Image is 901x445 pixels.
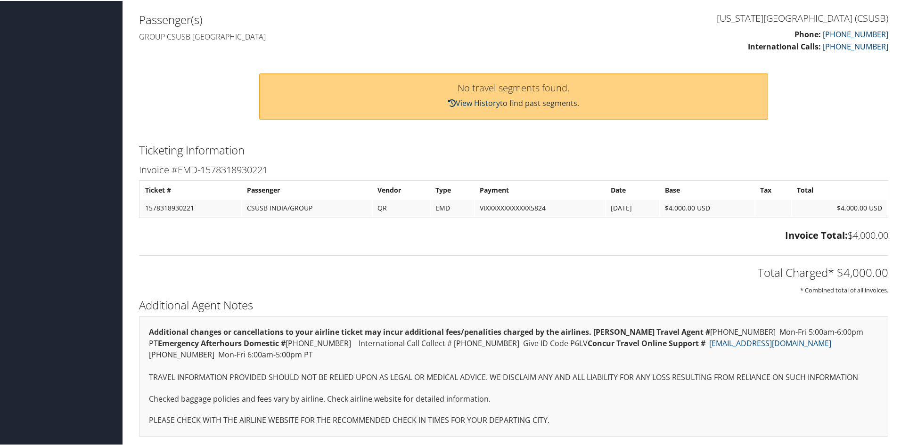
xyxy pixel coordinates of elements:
[660,199,755,216] td: $4,000.00 USD
[748,40,821,51] strong: International Calls:
[373,181,430,198] th: Vendor
[149,413,878,426] p: PLEASE CHECK WITH THE AIRLINE WEBSITE FOR THE RECOMMENDED CHECK IN TIMES FOR YOUR DEPARTING CITY.
[593,326,710,336] strong: [PERSON_NAME] Travel Agent #
[242,199,372,216] td: CSUSB INDIA/GROUP
[139,141,888,157] h2: Ticketing Information
[139,162,888,176] h3: Invoice #EMD-1578318930221
[139,296,888,312] h2: Additional Agent Notes
[785,228,848,241] strong: Invoice Total:
[709,337,831,348] a: [EMAIL_ADDRESS][DOMAIN_NAME]
[475,181,606,198] th: Payment
[475,199,606,216] td: VIXXXXXXXXXXXX5824
[606,199,659,216] td: [DATE]
[139,31,507,41] h4: Group Csusb [GEOGRAPHIC_DATA]
[660,181,755,198] th: Base
[242,181,372,198] th: Passenger
[795,28,821,39] strong: Phone:
[269,82,758,92] h3: No travel segments found.
[373,199,430,216] td: QR
[800,285,888,293] small: * Combined total of all invoices.
[792,199,887,216] td: $4,000.00 USD
[521,11,888,24] h3: [US_STATE][GEOGRAPHIC_DATA] (CSUSB)
[149,371,878,383] p: TRAVEL INFORMATION PROVIDED SHOULD NOT BE RELIED UPON AS LEGAL OR MEDICAL ADVICE. WE DISCLAIM ANY...
[792,181,887,198] th: Total
[149,392,878,405] p: Checked baggage policies and fees vary by airline. Check airline website for detailed information.
[431,199,474,216] td: EMD
[140,181,241,198] th: Ticket #
[139,316,888,436] div: [PHONE_NUMBER] Mon-Fri 5:00am-6:00pm PT [PHONE_NUMBER] International Call Collect # [PHONE_NUMBER...
[139,11,507,27] h2: Passenger(s)
[149,326,591,336] strong: Additional changes or cancellations to your airline ticket may incur additional fees/penalities c...
[139,228,888,241] h3: $4,000.00
[140,199,241,216] td: 1578318930221
[158,337,286,348] strong: Emergency Afterhours Domestic #
[823,40,888,51] a: [PHONE_NUMBER]
[755,181,791,198] th: Tax
[588,337,705,348] strong: Concur Travel Online Support #
[823,28,888,39] a: [PHONE_NUMBER]
[269,97,758,109] p: to find past segments.
[448,97,500,107] a: View History
[431,181,474,198] th: Type
[606,181,659,198] th: Date
[139,264,888,280] h2: Total Charged* $4,000.00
